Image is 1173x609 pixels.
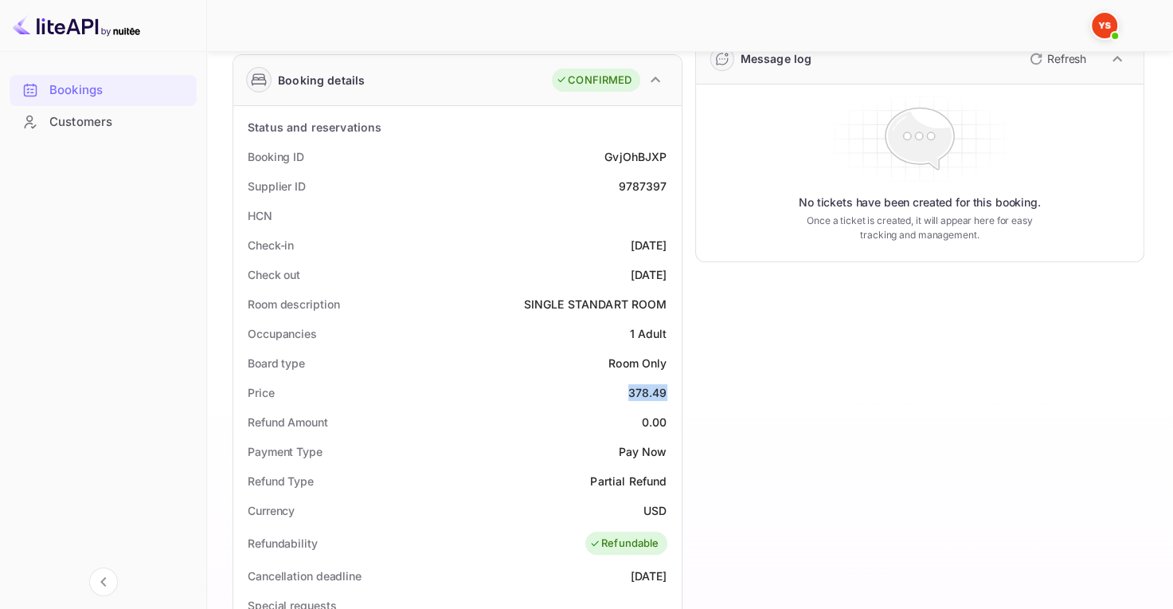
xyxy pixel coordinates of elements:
[89,568,118,596] button: Collapse navigation
[248,474,314,488] ya-tr-span: Refund Type
[631,568,667,584] div: [DATE]
[278,72,365,88] ya-tr-span: Booking details
[248,536,318,550] ya-tr-span: Refundability
[248,150,304,163] ya-tr-span: Booking ID
[248,415,328,429] ya-tr-span: Refund Amount
[631,237,667,253] div: [DATE]
[1020,46,1093,72] button: Refresh
[590,474,667,488] ya-tr-span: Partial Refund
[248,569,362,583] ya-tr-span: Cancellation deadline
[248,209,272,222] ya-tr-span: HCN
[248,327,317,340] ya-tr-span: Occupancies
[10,75,197,104] a: Bookings
[524,297,667,311] ya-tr-span: SINGLE STANDART ROOM
[248,445,323,458] ya-tr-span: Payment Type
[799,194,1041,210] ya-tr-span: No tickets have been created for this booking.
[248,179,306,193] ya-tr-span: Supplier ID
[13,13,140,38] img: LiteAPI logo
[800,214,1039,242] ya-tr-span: Once a ticket is created, it will appear here for easy tracking and management.
[10,107,197,136] a: Customers
[643,504,667,517] ya-tr-span: USD
[618,178,667,194] div: 9787397
[10,75,197,106] div: Bookings
[601,536,659,552] ya-tr-span: Refundable
[642,414,667,430] div: 0.00
[248,120,381,134] ya-tr-span: Status and reservations
[248,356,305,370] ya-tr-span: Board type
[49,81,103,100] ya-tr-span: Bookings
[1047,52,1086,65] ya-tr-span: Refresh
[568,73,631,88] ya-tr-span: CONFIRMED
[248,238,294,252] ya-tr-span: Check-in
[608,356,667,370] ya-tr-span: Room Only
[10,107,197,138] div: Customers
[629,327,667,340] ya-tr-span: 1 Adult
[604,150,667,163] ya-tr-span: GvjOhBJXP
[618,445,667,458] ya-tr-span: Pay Now
[248,268,300,281] ya-tr-span: Check out
[248,297,339,311] ya-tr-span: Room description
[248,386,275,399] ya-tr-span: Price
[628,384,667,401] div: 378.49
[248,504,295,517] ya-tr-span: Currency
[1092,13,1117,38] img: Yandex Support
[741,52,812,65] ya-tr-span: Message log
[49,113,112,132] ya-tr-span: Customers
[631,266,667,283] div: [DATE]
